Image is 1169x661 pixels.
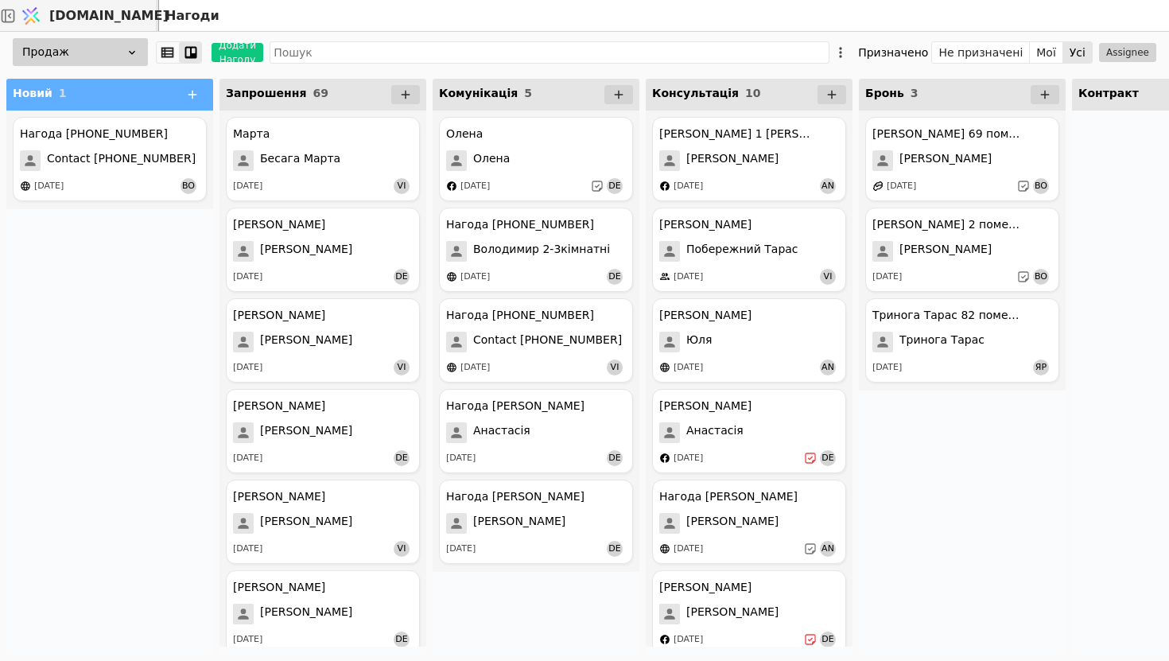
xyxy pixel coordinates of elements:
[1033,360,1049,375] span: Яр
[865,208,1059,292] div: [PERSON_NAME] 2 помешкання[PERSON_NAME][DATE]bo
[233,216,325,233] div: [PERSON_NAME]
[686,604,779,624] span: [PERSON_NAME]
[233,307,325,324] div: [PERSON_NAME]
[260,332,352,352] span: [PERSON_NAME]
[270,41,829,64] input: Пошук
[686,241,798,262] span: Побережний Тарас
[607,178,623,194] span: de
[34,180,64,193] div: [DATE]
[899,332,985,352] span: Тринога Тарас
[524,87,532,99] span: 5
[233,542,262,556] div: [DATE]
[674,452,703,465] div: [DATE]
[260,513,352,534] span: [PERSON_NAME]
[652,117,846,201] div: [PERSON_NAME] 1 [PERSON_NAME][PERSON_NAME][DATE]an
[745,87,760,99] span: 10
[872,361,902,375] div: [DATE]
[674,270,703,284] div: [DATE]
[446,542,476,556] div: [DATE]
[659,488,798,505] div: Нагода [PERSON_NAME]
[865,117,1059,201] div: [PERSON_NAME] 69 помешкання[PERSON_NAME][DATE]bo
[49,6,169,25] span: [DOMAIN_NAME]
[473,422,530,443] span: Анастасія
[659,398,751,414] div: [PERSON_NAME]
[674,542,703,556] div: [DATE]
[446,271,457,282] img: online-store.svg
[19,1,43,31] img: Logo
[686,150,779,171] span: [PERSON_NAME]
[659,181,670,192] img: facebook.svg
[226,298,420,383] div: [PERSON_NAME][PERSON_NAME][DATE]vi
[446,126,483,142] div: Олена
[686,422,744,443] span: Анастасія
[20,181,31,192] img: online-store.svg
[1063,41,1092,64] button: Усі
[394,269,410,285] span: de
[858,41,928,64] div: Призначено
[226,208,420,292] div: [PERSON_NAME][PERSON_NAME][DATE]de
[439,298,633,383] div: Нагода [PHONE_NUMBER]Contact [PHONE_NUMBER][DATE]vi
[659,307,751,324] div: [PERSON_NAME]
[446,488,584,505] div: Нагода [PERSON_NAME]
[233,398,325,414] div: [PERSON_NAME]
[674,361,703,375] div: [DATE]
[202,43,263,62] a: Додати Нагоду
[233,488,325,505] div: [PERSON_NAME]
[446,307,594,324] div: Нагода [PHONE_NUMBER]
[439,208,633,292] div: Нагода [PHONE_NUMBER]Володимир 2-3кімнатні[DATE]de
[439,389,633,473] div: Нагода [PERSON_NAME]Анастасія[DATE]de
[820,450,836,466] span: de
[659,126,810,142] div: [PERSON_NAME] 1 [PERSON_NAME]
[473,241,610,262] span: Володимир 2-3кімнатні
[212,43,263,62] button: Додати Нагоду
[394,178,410,194] span: vi
[872,307,1023,324] div: Тринога Тарас 82 помешкання
[13,117,207,201] div: Нагода [PHONE_NUMBER]Contact [PHONE_NUMBER][DATE]bo
[439,117,633,201] div: ОленаОлена[DATE]de
[887,180,916,193] div: [DATE]
[13,38,148,66] div: Продаж
[659,543,670,554] img: online-store.svg
[674,180,703,193] div: [DATE]
[872,181,884,192] img: affiliate-program.svg
[233,361,262,375] div: [DATE]
[260,422,352,443] span: [PERSON_NAME]
[460,361,490,375] div: [DATE]
[473,332,622,352] span: Contact [PHONE_NUMBER]
[260,241,352,262] span: [PERSON_NAME]
[47,150,196,171] span: Contact [PHONE_NUMBER]
[820,269,836,285] span: vi
[394,360,410,375] span: vi
[659,362,670,373] img: online-store.svg
[607,541,623,557] span: de
[20,126,168,142] div: Нагода [PHONE_NUMBER]
[394,541,410,557] span: vi
[439,480,633,564] div: Нагода [PERSON_NAME][PERSON_NAME][DATE]de
[16,1,159,31] a: [DOMAIN_NAME]
[899,150,992,171] span: [PERSON_NAME]
[820,360,836,375] span: an
[446,398,584,414] div: Нагода [PERSON_NAME]
[226,87,306,99] span: Запрошення
[226,480,420,564] div: [PERSON_NAME][PERSON_NAME][DATE]vi
[260,150,340,171] span: Бесага Марта
[226,389,420,473] div: [PERSON_NAME][PERSON_NAME][DATE]de
[607,269,623,285] span: de
[932,41,1030,64] button: Не призначені
[659,271,670,282] img: people.svg
[652,298,846,383] div: [PERSON_NAME]Юля[DATE]an
[607,360,623,375] span: vi
[226,570,420,655] div: [PERSON_NAME][PERSON_NAME][DATE]de
[911,87,918,99] span: 3
[899,241,992,262] span: [PERSON_NAME]
[1078,87,1139,99] span: Контракт
[394,632,410,647] span: de
[686,513,779,534] span: [PERSON_NAME]
[659,453,670,464] img: facebook.svg
[233,633,262,647] div: [DATE]
[607,450,623,466] span: de
[159,6,219,25] h2: Нагоди
[820,632,836,647] span: de
[446,216,594,233] div: Нагода [PHONE_NUMBER]
[865,87,904,99] span: Бронь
